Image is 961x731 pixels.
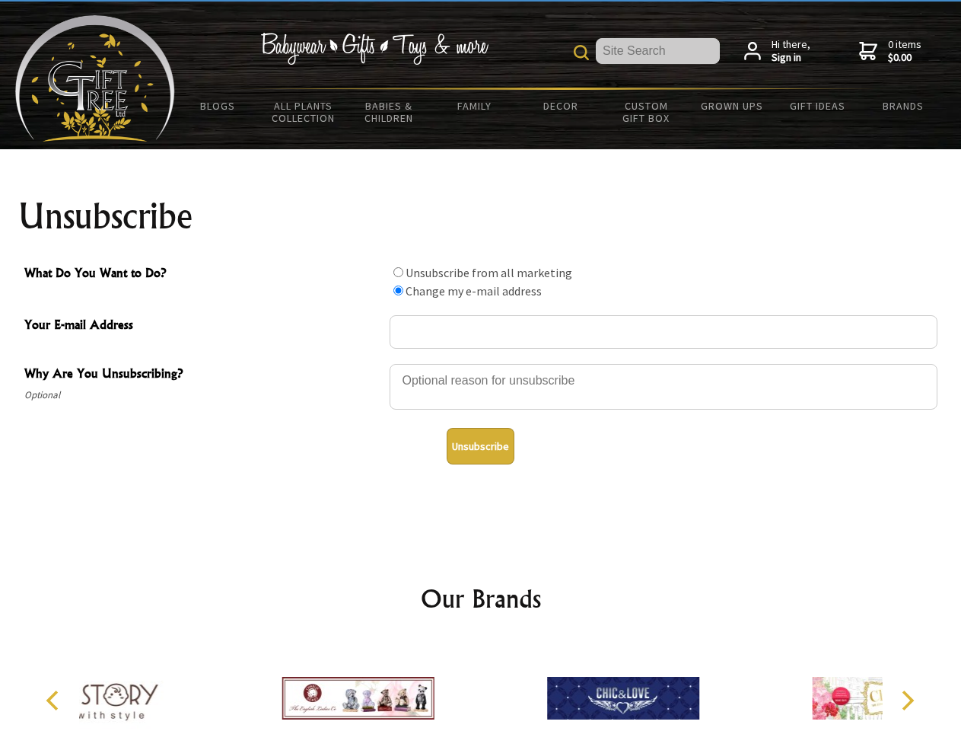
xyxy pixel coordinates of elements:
strong: Sign in [772,51,810,65]
button: Previous [38,684,72,717]
a: Babies & Children [346,90,432,134]
img: product search [574,45,589,60]
input: Your E-mail Address [390,315,937,349]
img: Babyware - Gifts - Toys and more... [15,15,175,142]
label: Unsubscribe from all marketing [406,265,572,280]
h1: Unsubscribe [18,198,943,235]
label: Change my e-mail address [406,283,542,298]
a: Decor [517,90,603,122]
button: Next [890,684,924,717]
img: Babywear - Gifts - Toys & more [260,33,488,65]
strong: $0.00 [888,51,921,65]
span: Your E-mail Address [24,315,382,337]
a: All Plants Collection [261,90,347,134]
a: 0 items$0.00 [859,38,921,65]
input: What Do You Want to Do? [393,267,403,277]
a: BLOGS [175,90,261,122]
button: Unsubscribe [447,428,514,464]
span: Why Are You Unsubscribing? [24,364,382,386]
span: Hi there, [772,38,810,65]
input: What Do You Want to Do? [393,286,403,295]
a: Gift Ideas [775,90,861,122]
h2: Our Brands [30,580,931,617]
span: Optional [24,386,382,404]
input: Site Search [596,38,720,64]
textarea: Why Are You Unsubscribing? [390,364,937,410]
a: Grown Ups [689,90,775,122]
a: Custom Gift Box [603,90,689,134]
a: Family [432,90,518,122]
a: Brands [861,90,947,122]
a: Hi there,Sign in [744,38,810,65]
span: What Do You Want to Do? [24,263,382,286]
span: 0 items [888,37,921,65]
